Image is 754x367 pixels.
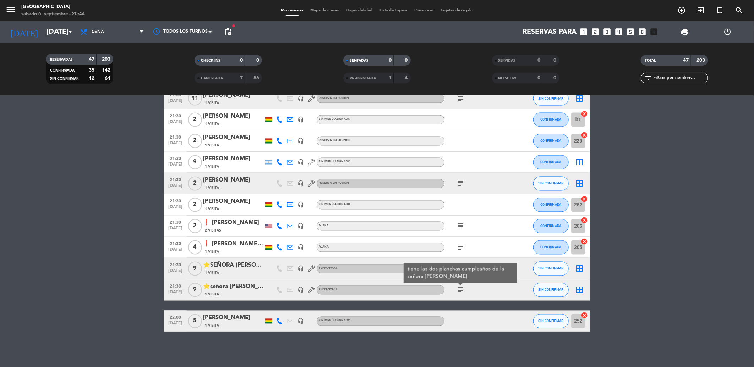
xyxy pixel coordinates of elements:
span: Sin menú asignado [319,161,350,163]
span: CONFIRMADA [541,245,562,249]
strong: 61 [105,76,112,81]
span: 1 Visita [205,271,219,276]
i: cancel [581,312,588,319]
i: headset_mic [297,159,304,166]
i: subject [456,286,465,294]
i: add_circle_outline [677,6,686,15]
span: 1 Visita [205,143,219,149]
div: tiene las dos planchas cumpleaños de la señora [PERSON_NAME] [408,266,514,280]
span: SIN CONFIRMAR [539,96,564,100]
i: subject [456,222,465,230]
div: LOG OUT [706,21,749,43]
button: CONFIRMADA [533,155,569,169]
strong: 0 [240,58,243,63]
span: 21:30 [166,112,184,120]
i: menu [5,4,16,15]
button: SIN CONFIRMAR [533,262,569,276]
i: looks_6 [638,27,647,37]
i: headset_mic [297,202,304,208]
span: 1 Visita [205,323,219,329]
span: 4 [188,240,202,255]
strong: 0 [553,76,558,80]
i: cancel [581,238,588,245]
strong: 1 [389,76,392,80]
strong: 56 [253,76,261,80]
span: Sin menú asignado [319,203,350,206]
button: SIN CONFIRMAR [533,177,569,191]
i: border_all [575,158,584,167]
strong: 47 [683,58,689,63]
i: headset_mic [297,95,304,102]
span: 1 Visita [205,100,219,106]
i: headset_mic [297,180,304,187]
span: RE AGENDADA [350,77,376,80]
div: ⭐señora [PERSON_NAME] [203,282,263,291]
span: 21:30 [166,282,184,290]
span: Tarjetas de regalo [437,9,477,12]
i: arrow_drop_down [66,28,75,36]
strong: 203 [102,57,112,62]
button: CONFIRMADA [533,219,569,233]
i: headset_mic [297,266,304,272]
span: Mis reservas [278,9,307,12]
span: 9 [188,155,202,169]
span: SIN CONFIRMAR [539,182,564,185]
button: CONFIRMADA [533,240,569,255]
span: [DATE] [166,120,184,128]
span: 2 [188,113,202,127]
span: 1 Visita [205,249,219,255]
i: add_box [649,27,659,37]
span: 21:30 [166,133,184,141]
span: Teppanyaki [319,267,337,270]
span: SIN CONFIRMAR [50,77,78,80]
span: 2 [188,198,202,212]
i: subject [456,243,465,252]
span: 2 [188,134,202,148]
span: CONFIRMADA [541,160,562,164]
i: subject [456,94,465,103]
button: CONFIRMADA [533,198,569,212]
strong: 203 [696,58,706,63]
strong: 47 [89,57,94,62]
strong: 0 [405,58,409,63]
span: 21:30 [166,218,184,226]
i: looks_two [591,27,600,37]
span: 2 [188,219,202,233]
span: [DATE] [166,269,184,277]
i: power_settings_new [723,28,732,36]
span: TOTAL [645,59,656,62]
i: headset_mic [297,287,304,293]
span: 9 [188,262,202,276]
span: CONFIRMADA [541,139,562,143]
span: 1 Visita [205,292,219,298]
i: border_all [575,94,584,103]
span: Pre-acceso [411,9,437,12]
div: ❗ [PERSON_NAME] España [PERSON_NAME] [203,240,263,249]
i: headset_mic [297,244,304,251]
span: CANCELADA [201,77,223,80]
span: Cena [92,29,104,34]
strong: 0 [389,58,392,63]
span: SIN CONFIRMAR [539,288,564,292]
span: 21:30 [166,261,184,269]
span: SERVIDAS [498,59,516,62]
span: CONFIRMADA [541,224,562,228]
i: cancel [581,196,588,203]
i: turned_in_not [716,6,724,15]
div: [PERSON_NAME] [203,112,263,121]
strong: 0 [256,58,261,63]
span: 21:30 [166,176,184,184]
i: looks_one [579,27,588,37]
span: 5 [188,314,202,328]
span: [DATE] [166,321,184,329]
i: headset_mic [297,318,304,324]
i: headset_mic [297,138,304,144]
button: CONFIRMADA [533,113,569,127]
button: menu [5,4,16,17]
div: [PERSON_NAME] [203,176,263,185]
div: ⭐SEÑORA [PERSON_NAME] [203,261,263,270]
button: SIN CONFIRMAR [533,91,569,106]
span: Reserva en Fusión [319,97,349,100]
span: Ajakai [319,224,329,227]
span: fiber_manual_record [231,24,236,28]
